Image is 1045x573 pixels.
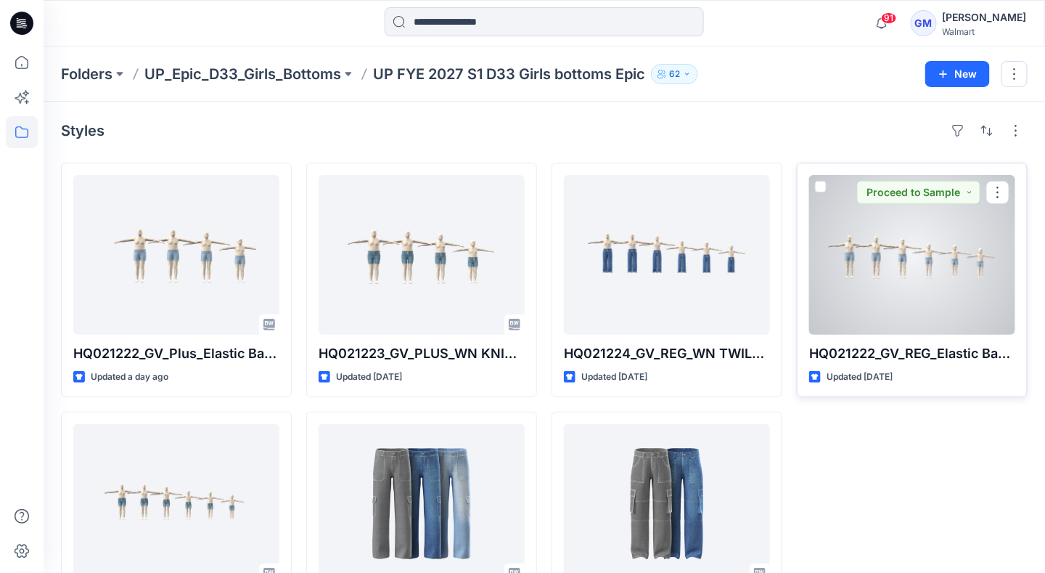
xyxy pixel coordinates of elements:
div: GM [911,10,937,36]
a: UP_Epic_D33_Girls_Bottoms [144,64,341,84]
p: HQ021222_GV_REG_Elastic Back 5pkt Denim Shorts 3” Inseam [809,344,1015,364]
div: [PERSON_NAME] [943,9,1027,26]
p: Updated [DATE] [336,370,402,385]
button: New [925,61,990,87]
p: 62 [669,66,680,82]
p: UP FYE 2027 S1 D33 Girls bottoms Epic [373,64,645,84]
div: Walmart [943,26,1027,37]
span: 91 [881,12,897,24]
a: HQ021224_GV_REG_WN TWILL WIDE LEG PULL ON [564,175,770,335]
a: HQ021222_GV_REG_Elastic Back 5pkt Denim Shorts 3” Inseam [809,175,1015,335]
h4: Styles [61,122,104,139]
p: Updated [DATE] [581,370,647,385]
p: Updated a day ago [91,370,168,385]
p: Updated [DATE] [827,370,893,385]
a: HQ021222_GV_Plus_Elastic Back 5pkt Denim Shorts 3” Inseam [73,175,279,335]
a: HQ021223_GV_PLUS_WN KNIT WAISTBAND DENIM SHORT [319,175,525,335]
a: Folders [61,64,112,84]
button: 62 [651,64,698,84]
p: HQ021222_GV_Plus_Elastic Back 5pkt Denim Shorts 3” Inseam [73,344,279,364]
p: HQ021224_GV_REG_WN TWILL WIDE LEG PULL ON [564,344,770,364]
p: HQ021223_GV_PLUS_WN KNIT WAISTBAND DENIM SHORT [319,344,525,364]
